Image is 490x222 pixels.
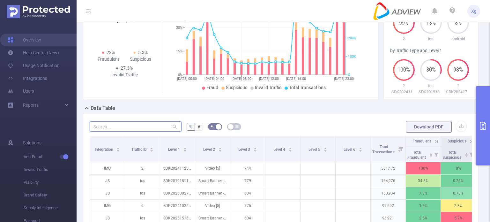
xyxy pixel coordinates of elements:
p: SDK20191811061225glpgaku0pgvq7an [160,175,195,187]
tspan: [DATE] 16:00 [286,77,306,81]
i: icon: caret-up [116,147,120,149]
p: 2 [390,83,417,89]
i: icon: caret-up [218,147,222,149]
tspan: [DATE] 00:00 [177,77,197,81]
p: 775 [230,200,265,212]
span: Supply Intelligence [24,202,77,214]
div: Sort [218,147,222,150]
div: Fraudulent [92,56,124,63]
p: SDK20250027120226cxxdb7eglzgd08b [160,187,195,199]
p: 0 [125,200,160,212]
p: 1.6% [406,200,441,212]
span: Level 6 [344,147,356,152]
tspan: 100K [348,55,356,59]
i: icon: caret-down [253,149,257,151]
span: Total Fraudulent [407,150,427,160]
p: 160,934 [371,187,405,199]
span: Fraudulent [412,139,431,143]
p: Smart Banner - 320x50 [0] [195,175,230,187]
p: SDK20241025100948lrli6lencunfl1z [160,200,195,212]
p: 581,472 [371,162,405,174]
p: SDK20241125111157euijkedccjrky63 [160,162,195,174]
p: JS [90,175,125,187]
span: Traffic ID [131,147,148,152]
div: Suspicious [124,56,157,63]
a: Usage Notification [8,59,60,72]
span: % [189,124,192,129]
span: Invalid Traffic [255,85,281,90]
i: icon: bg-colors [210,125,214,128]
span: Suspicious [448,139,466,143]
i: icon: caret-up [323,147,327,149]
tspan: 15% [176,49,182,53]
p: IMG [90,162,125,174]
p: android [445,36,472,42]
span: Level 2 [203,147,216,152]
p: 0.73% [441,187,476,199]
span: Xg [471,5,477,18]
p: 744 [230,162,265,174]
span: Visibility [24,176,77,189]
span: Fraud [206,85,218,90]
span: # [197,124,200,129]
div: Sort [323,147,327,150]
span: Invalid Traffic [24,163,77,176]
i: icon: caret-up [150,147,153,149]
i: icon: caret-down [218,149,222,151]
p: SDK2024171205080537v5dr8ej81hbe5 [445,89,472,95]
div: Sort [429,152,433,156]
a: Help Center (New) [8,46,59,59]
div: by Traffic Type and Level 1 [390,47,472,54]
p: 0.26% [441,175,476,187]
i: icon: caret-up [253,147,257,149]
span: 8% [447,20,469,26]
span: Solutions [23,136,41,149]
span: 22% [107,50,115,55]
input: Search... [90,121,182,132]
span: 99% [393,20,415,26]
span: Reports [23,103,39,108]
span: 27.3% [121,65,133,71]
p: IMG [90,200,125,212]
p: 100% [406,162,441,174]
i: Filter menu [467,147,476,162]
a: Reports [23,99,39,111]
p: 604 [230,187,265,199]
span: Level 1 [168,147,181,152]
i: icon: caret-up [429,152,433,154]
p: Video [5] [195,162,230,174]
p: 34.8% [406,175,441,187]
div: Sort [288,147,292,150]
span: 30% [420,67,442,73]
p: 779 [230,175,265,187]
i: Filter menu [397,136,405,162]
span: Brand Safety [24,189,77,202]
span: Suspicious [226,85,247,90]
img: Protected Media [7,5,70,18]
a: Overview [8,34,41,46]
p: ios [417,36,444,42]
i: icon: caret-down [288,149,292,151]
span: Anti-Fraud [24,150,77,163]
h2: Data Table [91,104,115,112]
i: icon: caret-down [464,154,468,156]
p: ios [125,175,160,187]
span: 5.3% [138,50,148,55]
div: Sort [359,147,362,150]
i: icon: table [235,125,239,128]
span: Level 4 [273,147,286,152]
p: Video [5] [195,200,230,212]
a: Users [8,85,34,97]
i: icon: caret-down [183,149,187,151]
tspan: 0 [348,73,350,77]
tspan: 200K [348,36,356,41]
span: Total Transactions [372,145,395,154]
tspan: [DATE] 08:00 [232,77,251,81]
i: icon: caret-down [150,149,153,151]
i: icon: caret-down [116,149,120,151]
div: Sort [253,147,257,150]
p: 164,276 [371,175,405,187]
a: Integrations [8,72,47,85]
div: Sort [464,152,468,156]
i: Filter menu [432,147,441,162]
